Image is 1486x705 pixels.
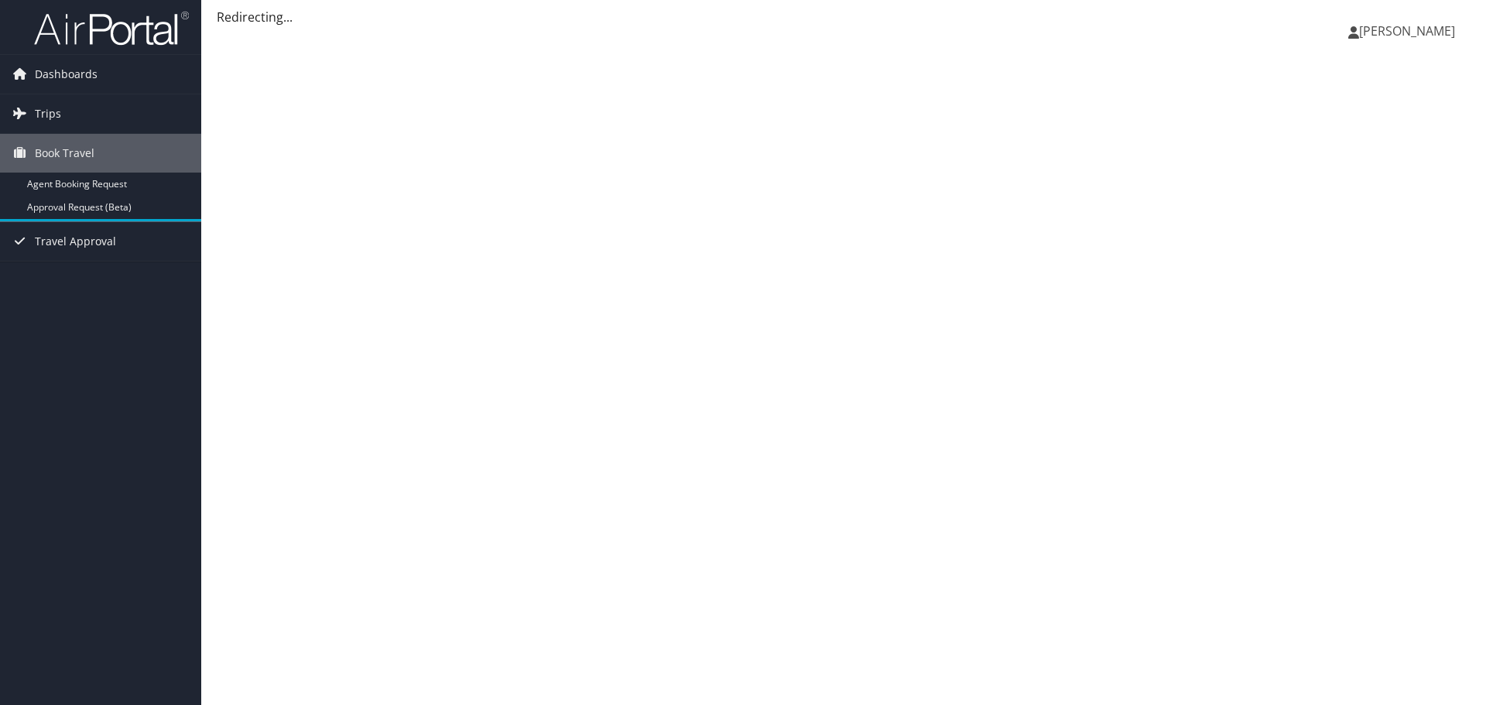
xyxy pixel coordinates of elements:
img: airportal-logo.png [34,10,189,46]
a: [PERSON_NAME] [1348,8,1471,54]
div: Redirecting... [217,8,1471,26]
span: Trips [35,94,61,133]
span: Book Travel [35,134,94,173]
span: [PERSON_NAME] [1359,22,1455,39]
span: Travel Approval [35,222,116,261]
span: Dashboards [35,55,98,94]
